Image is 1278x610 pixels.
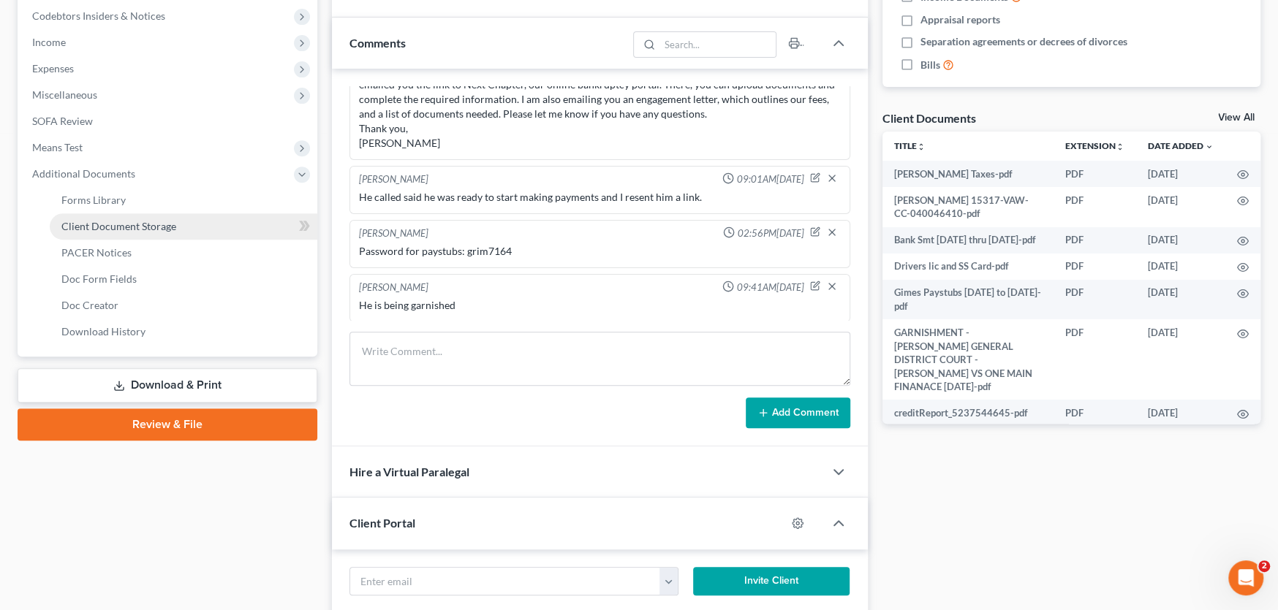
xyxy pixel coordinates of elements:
span: Comments [349,36,406,50]
td: PDF [1054,400,1136,426]
a: PACER Notices [50,240,317,266]
span: Codebtors Insiders & Notices [32,9,165,22]
iframe: Intercom live chat [1228,560,1263,595]
div: He is being garnished [359,298,841,313]
span: Additional Documents [32,167,135,180]
td: [DATE] [1136,227,1225,253]
span: 02:56PM[DATE] [738,226,804,240]
a: Doc Form Fields [50,266,317,292]
i: unfold_more [1116,142,1124,151]
td: PDF [1054,253,1136,280]
span: SOFA Review [32,115,93,127]
div: He called said he was ready to start making payments and I resent him a link. [359,190,841,205]
span: Miscellaneous [32,88,97,101]
td: [PERSON_NAME] 15317-VAW-CC-040046410-pdf [882,187,1054,227]
td: PDF [1054,227,1136,253]
a: Titleunfold_more [894,140,926,151]
button: Add Comment [746,397,850,428]
td: [DATE] [1136,319,1225,400]
td: Bank Smt [DATE] thru [DATE]-pdf [882,227,1054,253]
span: 09:41AM[DATE] [737,281,804,294]
span: 2 [1258,560,1270,572]
input: Enter email [350,568,660,595]
td: Gimes Paystubs [DATE] to [DATE]-pdf [882,280,1054,320]
td: PDF [1054,161,1136,187]
div: Emailed client: Hello [PERSON_NAME], My name is [PERSON_NAME], and I assist [PERSON_NAME] with Ba... [359,34,841,150]
a: Client Document Storage [50,213,317,240]
a: Date Added expand_more [1148,140,1214,151]
div: Client Documents [882,110,976,126]
span: PACER Notices [61,246,132,259]
a: Doc Creator [50,292,317,319]
span: Doc Form Fields [61,272,137,285]
a: View All [1218,113,1255,123]
span: Forms Library [61,194,126,206]
td: [DATE] [1136,280,1225,320]
span: Separation agreements or decrees of divorces [920,34,1127,49]
span: Hire a Virtual Paralegal [349,465,469,479]
a: Forms Library [50,187,317,213]
a: Review & File [18,408,317,441]
td: PDF [1054,280,1136,320]
td: GARNISHMENT - [PERSON_NAME] GENERAL DISTRICT COURT - [PERSON_NAME] VS ONE MAIN FINANACE [DATE]-pdf [882,319,1054,400]
span: Means Test [32,141,83,153]
td: [DATE] [1136,187,1225,227]
td: [PERSON_NAME] Taxes-pdf [882,161,1054,187]
td: PDF [1054,187,1136,227]
td: [DATE] [1136,253,1225,280]
span: 09:01AM[DATE] [737,172,804,186]
span: Expenses [32,62,74,75]
span: Bills [920,58,940,72]
div: [PERSON_NAME] [359,172,428,187]
a: SOFA Review [20,108,317,134]
td: [DATE] [1136,161,1225,187]
button: Invite Client [693,567,850,596]
i: unfold_more [917,142,926,151]
span: Client Document Storage [61,220,176,232]
td: creditReport_5237544645-pdf [882,400,1054,426]
div: Password for paystubs: grim7164 [359,244,841,259]
td: [DATE] [1136,400,1225,426]
a: Download History [50,319,317,345]
i: expand_more [1205,142,1214,151]
span: Client Portal [349,516,415,530]
input: Search... [659,32,776,57]
div: [PERSON_NAME] [359,226,428,241]
span: Income [32,36,66,48]
span: Doc Creator [61,299,118,311]
a: Extensionunfold_more [1065,140,1124,151]
div: [PERSON_NAME] [359,281,428,295]
td: Drivers lic and SS Card-pdf [882,253,1054,280]
span: Download History [61,325,145,338]
a: Download & Print [18,368,317,403]
td: PDF [1054,319,1136,400]
span: Appraisal reports [920,12,1000,27]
